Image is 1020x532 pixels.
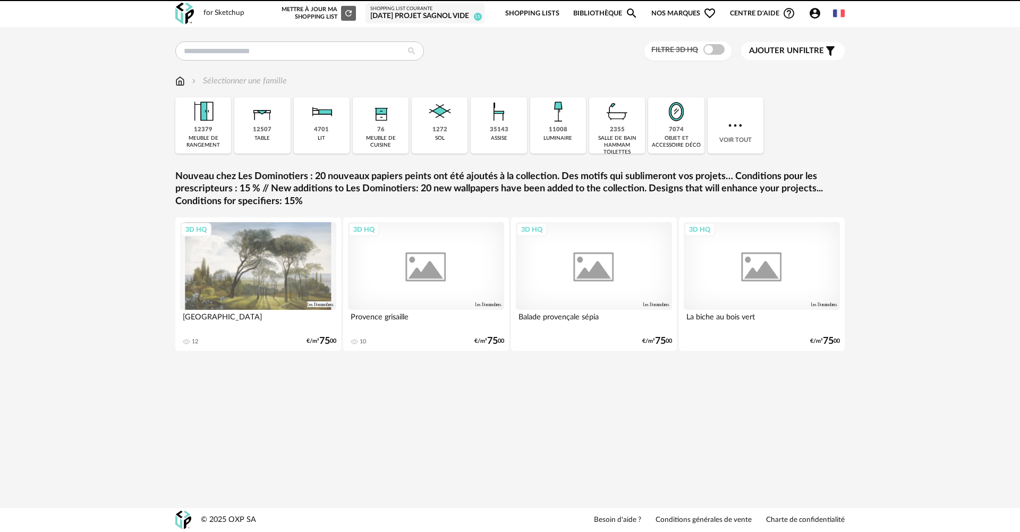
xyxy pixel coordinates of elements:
[783,7,795,20] span: Help Circle Outline icon
[318,135,325,142] div: lit
[484,97,513,126] img: Assise.png
[190,75,198,87] img: svg+xml;base64,PHN2ZyB3aWR0aD0iMTYiIGhlaWdodD0iMTYiIHZpZXdCb3g9IjAgMCAxNiAxNiIgZmlsbD0ibm9uZSIgeG...
[356,135,405,149] div: meuble de cuisine
[307,97,336,126] img: Literie.png
[180,310,336,331] div: [GEOGRAPHIC_DATA]
[749,46,824,56] span: filtre
[360,338,366,345] div: 10
[655,337,666,345] span: 75
[505,1,559,26] a: Shopping Lists
[824,45,837,57] span: Filter icon
[377,126,385,134] div: 76
[367,97,395,126] img: Rangement.png
[435,135,445,142] div: sol
[662,97,691,126] img: Miroir.png
[833,7,845,19] img: fr
[610,126,625,134] div: 2355
[370,6,480,12] div: Shopping List courante
[194,126,212,134] div: 12379
[603,97,632,126] img: Salle%20de%20bain.png
[809,7,826,20] span: Account Circle icon
[181,223,211,237] div: 3D HQ
[684,310,840,331] div: La biche au bois vert
[190,75,287,87] div: Sélectionner une famille
[594,516,641,525] a: Besoin d'aide ?
[573,1,638,26] a: BibliothèqueMagnify icon
[516,310,672,331] div: Balade provençale sépia
[370,12,480,21] div: [DATE] Projet SAGNOL vide
[432,126,447,134] div: 1272
[248,97,277,126] img: Table.png
[175,511,191,529] img: OXP
[474,13,482,21] span: 15
[348,310,504,331] div: Provence grisaille
[474,337,504,345] div: €/m² 00
[343,217,509,351] a: 3D HQ Provence grisaille 10 €/m²7500
[749,47,799,55] span: Ajouter un
[703,7,716,20] span: Heart Outline icon
[656,516,752,525] a: Conditions générales de vente
[511,217,677,351] a: 3D HQ Balade provençale sépia €/m²7500
[491,135,507,142] div: assise
[651,46,698,54] span: Filtre 3D HQ
[175,3,194,24] img: OXP
[543,97,572,126] img: Luminaire.png
[426,97,454,126] img: Sol.png
[189,97,218,126] img: Meuble%20de%20rangement.png
[516,223,547,237] div: 3D HQ
[175,217,341,351] a: 3D HQ [GEOGRAPHIC_DATA] 12 €/m²7500
[549,126,567,134] div: 11008
[490,126,508,134] div: 35143
[543,135,572,142] div: luminaire
[314,126,329,134] div: 4701
[487,337,498,345] span: 75
[741,42,845,60] button: Ajouter unfiltre Filter icon
[192,338,198,345] div: 12
[679,217,845,351] a: 3D HQ La biche au bois vert €/m²7500
[592,135,642,156] div: salle de bain hammam toilettes
[730,7,795,20] span: Centre d'aideHelp Circle Outline icon
[810,337,840,345] div: €/m² 00
[348,223,379,237] div: 3D HQ
[344,10,353,16] span: Refresh icon
[726,116,745,135] img: more.7b13dc1.svg
[319,337,330,345] span: 75
[370,6,480,21] a: Shopping List courante [DATE] Projet SAGNOL vide 15
[823,337,834,345] span: 75
[203,9,244,18] div: for Sketchup
[253,126,271,134] div: 12507
[175,171,845,208] a: Nouveau chez Les Dominotiers : 20 nouveaux papiers peints ont été ajoutés à la collection. Des mo...
[684,223,715,237] div: 3D HQ
[178,135,228,149] div: meuble de rangement
[651,1,716,26] span: Nos marques
[201,515,256,525] div: © 2025 OXP SA
[766,516,845,525] a: Charte de confidentialité
[708,97,763,154] div: Voir tout
[307,337,336,345] div: €/m² 00
[809,7,821,20] span: Account Circle icon
[254,135,270,142] div: table
[642,337,672,345] div: €/m² 00
[279,6,356,21] div: Mettre à jour ma Shopping List
[175,75,185,87] img: svg+xml;base64,PHN2ZyB3aWR0aD0iMTYiIGhlaWdodD0iMTciIHZpZXdCb3g9IjAgMCAxNiAxNyIgZmlsbD0ibm9uZSIgeG...
[669,126,684,134] div: 7074
[651,135,701,149] div: objet et accessoire déco
[625,7,638,20] span: Magnify icon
